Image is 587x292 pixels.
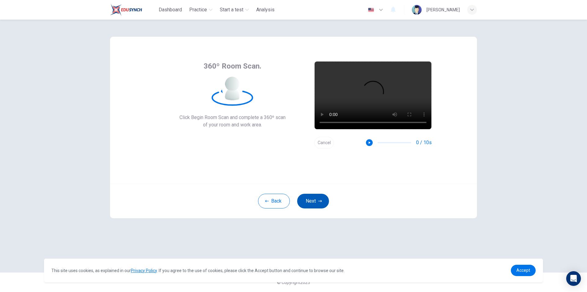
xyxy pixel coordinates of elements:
[156,4,184,15] button: Dashboard
[44,259,543,282] div: cookieconsent
[256,6,275,13] span: Analysis
[416,139,432,146] span: 0 / 10s
[516,268,530,273] span: Accept
[511,265,536,276] a: dismiss cookie message
[110,4,142,16] img: Train Test logo
[277,280,310,285] span: © Copyright 2025
[258,194,290,208] button: Back
[179,114,286,121] span: Click Begin Room Scan and complete a 360º scan
[412,5,422,15] img: Profile picture
[426,6,460,13] div: [PERSON_NAME]
[189,6,207,13] span: Practice
[254,4,277,15] button: Analysis
[367,8,375,12] img: en
[179,121,286,129] span: of your room and work area.
[131,268,157,273] a: Privacy Policy
[314,137,334,149] button: Cancel
[220,6,243,13] span: Start a test
[51,268,345,273] span: This site uses cookies, as explained in our . If you agree to the use of cookies, please click th...
[159,6,182,13] span: Dashboard
[110,4,156,16] a: Train Test logo
[187,4,215,15] button: Practice
[566,271,581,286] div: Open Intercom Messenger
[204,61,261,71] span: 360º Room Scan.
[217,4,251,15] button: Start a test
[297,194,329,208] button: Next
